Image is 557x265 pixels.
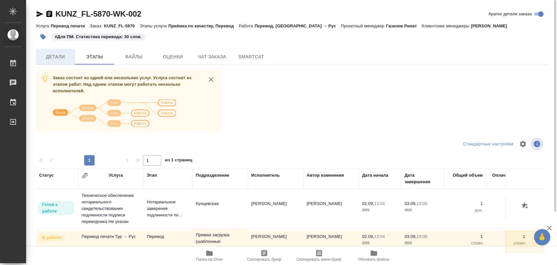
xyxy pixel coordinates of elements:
[303,197,359,220] td: [PERSON_NAME]
[42,201,70,214] p: Готов к работе
[489,207,525,213] p: док.
[78,230,144,253] td: Перевод печати Тур → Рус
[405,172,441,185] div: Дата завершения
[347,247,401,265] button: Обновить файлы
[471,23,512,28] p: [PERSON_NAME]
[297,257,341,262] span: Скопировать мини-бриф
[386,23,422,28] p: Газизов Ринат
[255,23,341,28] p: Перевод, [GEOGRAPHIC_DATA] → Рус
[447,200,483,207] p: 1
[489,11,532,17] span: Кратко детали заказа
[453,172,483,179] div: Общий объем
[534,229,550,245] button: 🙏
[82,172,88,179] button: Сгруппировать
[239,23,255,28] p: Работа
[341,23,386,28] p: Проектный менеджер
[531,138,545,150] span: Посмотреть информацию
[362,201,374,206] p: 02.09,
[140,23,168,28] p: Этапы услуги
[358,257,390,262] span: Обновить файлы
[374,234,385,239] p: 13:54
[196,53,228,61] span: Чат заказа
[36,30,50,44] button: Добавить тэг
[405,240,441,246] p: 2025
[165,156,193,166] span: из 1 страниц
[104,23,140,28] p: KUNZ_FL-5870
[206,75,216,84] button: close
[447,240,483,246] p: слово
[362,207,398,213] p: 2025
[42,234,61,241] p: В работе
[248,230,303,253] td: [PERSON_NAME]
[362,240,398,246] p: 2025
[515,136,531,152] span: Настроить таблицу
[489,240,525,246] p: слово
[489,233,525,240] p: 1
[447,233,483,240] p: 1
[78,189,144,228] td: Техническое обеспечение нотариального свидетельствования подлинности подписи переводчика Не указан
[422,23,471,28] p: Клиентские менеджеры
[236,53,267,61] span: SmartCat
[36,23,51,28] p: Услуга
[109,172,123,179] div: Услуга
[237,247,292,265] button: Скопировать бриф
[196,257,223,262] span: Папка на Drive
[417,201,427,206] p: 10:00
[489,200,525,207] p: 1
[182,247,237,265] button: Папка на Drive
[36,10,44,18] button: Скопировать ссылку для ЯМессенджера
[362,234,374,239] p: 02.09,
[193,197,248,220] td: Кунцевская
[292,247,347,265] button: Скопировать мини-бриф
[40,53,71,61] span: Детали
[447,207,483,213] p: док.
[168,23,239,28] p: Приёмка по качеству, Перевод
[51,23,90,28] p: Перевод печати
[405,207,441,213] p: 2025
[196,172,229,179] div: Подразделение
[374,201,385,206] p: 13:54
[489,172,525,185] div: Оплачиваемый объем
[147,172,157,179] div: Этап
[147,199,189,218] p: Нотариальное заверение подлинности по...
[537,230,548,244] span: 🙏
[520,200,531,212] button: Добавить оценку
[55,9,141,18] a: KUNZ_FL-5870-WK-002
[90,23,104,28] p: Заказ:
[55,34,142,40] p: #Для ПМ. Статистика перевода: 30 слов.
[79,53,110,61] span: Этапы
[307,172,344,179] div: Автор изменения
[45,10,53,18] button: Скопировать ссылку
[157,53,189,61] span: Оценки
[248,197,303,220] td: [PERSON_NAME]
[53,75,192,93] span: Заказ состоит из одной или нескольких услуг. Услуга состоит из этапов работ. Над одним этапом мог...
[247,257,281,262] span: Скопировать бриф
[417,234,427,239] p: 10:00
[303,230,359,253] td: [PERSON_NAME]
[147,233,189,240] p: Перевод
[462,139,515,149] div: split button
[405,201,417,206] p: 03.09,
[50,34,146,39] span: Для ПМ. Статистика перевода: 30 слов.
[193,228,248,255] td: Прямая загрузка (шаблонные документы)
[362,172,388,179] div: Дата начала
[39,172,54,179] div: Статус
[251,172,280,179] div: Исполнитель
[118,53,149,61] span: Файлы
[405,234,417,239] p: 03.09,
